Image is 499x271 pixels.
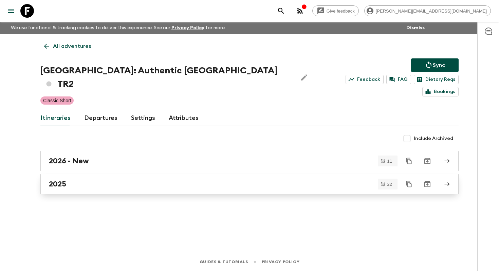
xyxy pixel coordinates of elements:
a: Dietary Reqs [414,75,459,84]
button: menu [4,4,18,18]
button: search adventures [274,4,288,18]
a: All adventures [40,39,95,53]
a: Feedback [346,75,384,84]
a: Departures [84,110,117,126]
a: Privacy Policy [262,258,299,266]
p: All adventures [53,42,91,50]
span: Include Archived [414,135,453,142]
span: 11 [383,159,396,163]
a: Bookings [422,87,459,96]
button: Edit Adventure Title [297,64,311,91]
a: FAQ [386,75,411,84]
a: Guides & Tutorials [200,258,248,266]
span: 22 [383,182,396,186]
button: Sync adventure departures to the booking engine [411,58,459,72]
h2: 2026 - New [49,157,89,165]
a: 2025 [40,174,459,194]
a: Itineraries [40,110,71,126]
button: Archive [421,154,434,168]
h2: 2025 [49,180,66,188]
span: Give feedback [323,8,358,14]
a: Give feedback [312,5,359,16]
button: Dismiss [405,23,426,33]
span: [PERSON_NAME][EMAIL_ADDRESS][DOMAIN_NAME] [372,8,491,14]
p: Sync [433,61,445,69]
button: Archive [421,177,434,191]
div: [PERSON_NAME][EMAIL_ADDRESS][DOMAIN_NAME] [364,5,491,16]
button: Duplicate [403,155,415,167]
a: Attributes [169,110,199,126]
p: We use functional & tracking cookies to deliver this experience. See our for more. [8,22,228,34]
a: Privacy Policy [171,25,204,30]
a: Settings [131,110,155,126]
h1: [GEOGRAPHIC_DATA]: Authentic [GEOGRAPHIC_DATA] TR2 [40,64,292,91]
button: Duplicate [403,178,415,190]
a: 2026 - New [40,151,459,171]
p: Classic Short [43,97,71,104]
